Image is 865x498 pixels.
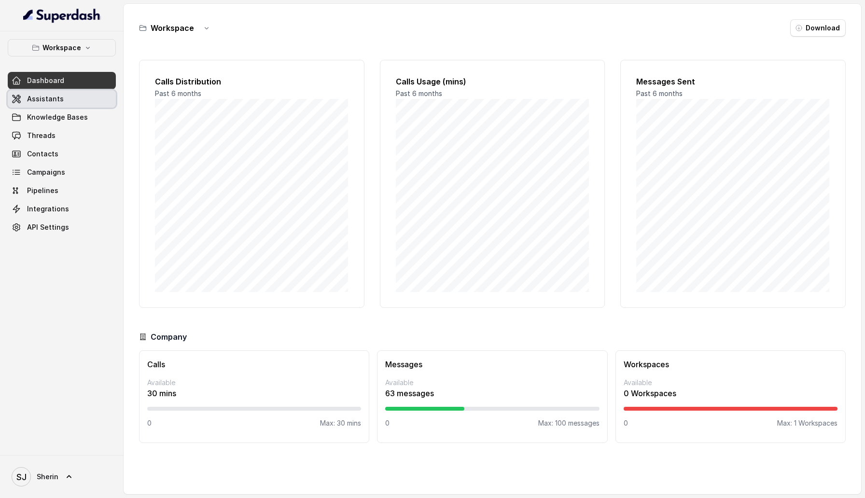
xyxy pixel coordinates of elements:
[27,112,88,122] span: Knowledge Bases
[147,378,361,387] p: Available
[790,19,846,37] button: Download
[8,72,116,89] a: Dashboard
[8,127,116,144] a: Threads
[636,76,830,87] h2: Messages Sent
[8,463,116,490] a: Sherin
[385,378,599,387] p: Available
[151,22,194,34] h3: Workspace
[8,182,116,199] a: Pipelines
[147,359,361,370] h3: Calls
[27,94,64,104] span: Assistants
[624,359,837,370] h3: Workspaces
[624,418,628,428] p: 0
[385,359,599,370] h3: Messages
[27,167,65,177] span: Campaigns
[538,418,600,428] p: Max: 100 messages
[27,204,69,214] span: Integrations
[624,378,837,387] p: Available
[155,89,201,97] span: Past 6 months
[8,164,116,181] a: Campaigns
[8,219,116,236] a: API Settings
[27,222,69,232] span: API Settings
[8,145,116,163] a: Contacts
[147,387,361,399] p: 30 mins
[27,149,58,159] span: Contacts
[27,76,64,85] span: Dashboard
[37,472,58,482] span: Sherin
[777,418,837,428] p: Max: 1 Workspaces
[624,387,837,399] p: 0 Workspaces
[396,76,589,87] h2: Calls Usage (mins)
[8,109,116,126] a: Knowledge Bases
[155,76,349,87] h2: Calls Distribution
[27,186,58,195] span: Pipelines
[151,331,187,343] h3: Company
[396,89,442,97] span: Past 6 months
[23,8,101,23] img: light.svg
[42,42,81,54] p: Workspace
[8,90,116,108] a: Assistants
[385,418,390,428] p: 0
[27,131,56,140] span: Threads
[8,39,116,56] button: Workspace
[636,89,683,97] span: Past 6 months
[16,472,27,482] text: SJ
[8,200,116,218] a: Integrations
[147,418,152,428] p: 0
[385,387,599,399] p: 63 messages
[320,418,361,428] p: Max: 30 mins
